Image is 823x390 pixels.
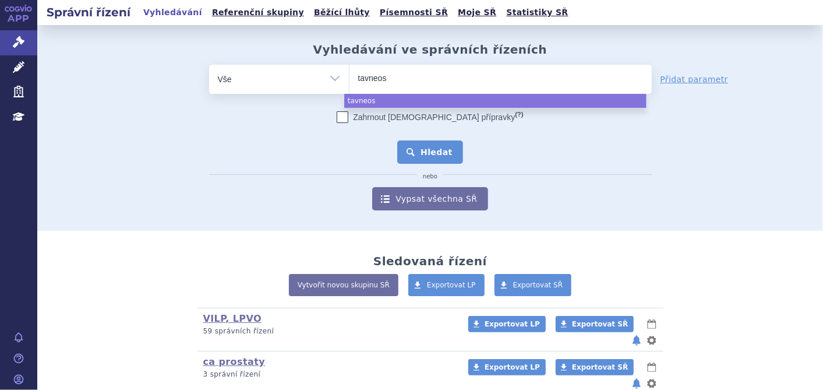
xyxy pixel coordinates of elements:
[417,173,443,180] i: nebo
[37,4,140,20] h2: Správní řízení
[376,5,451,20] a: Písemnosti SŘ
[397,140,463,164] button: Hledat
[660,73,729,85] a: Přidat parametr
[372,187,488,210] a: Vypsat všechna SŘ
[344,94,647,108] li: tavneos
[408,274,485,296] a: Exportovat LP
[140,5,206,20] a: Vyhledávání
[203,313,262,324] a: VILP, LPVO
[209,5,308,20] a: Referenční skupiny
[572,363,628,371] span: Exportovat SŘ
[454,5,500,20] a: Moje SŘ
[373,254,487,268] h2: Sledovaná řízení
[337,111,523,123] label: Zahrnout [DEMOGRAPHIC_DATA] přípravky
[313,43,548,57] h2: Vyhledávání ve správních řízeních
[494,274,572,296] a: Exportovat SŘ
[515,111,523,118] abbr: (?)
[203,326,453,336] p: 59 správních řízení
[646,333,658,347] button: nastavení
[503,5,571,20] a: Statistiky SŘ
[556,359,634,375] a: Exportovat SŘ
[485,363,540,371] span: Exportovat LP
[468,316,546,332] a: Exportovat LP
[485,320,540,328] span: Exportovat LP
[646,317,658,331] button: lhůty
[556,316,634,332] a: Exportovat SŘ
[203,370,453,380] p: 3 správní řízení
[427,281,476,289] span: Exportovat LP
[513,281,563,289] span: Exportovat SŘ
[572,320,628,328] span: Exportovat SŘ
[203,356,266,367] a: ca prostaty
[468,359,546,375] a: Exportovat LP
[289,274,398,296] a: Vytvořit novou skupinu SŘ
[631,333,642,347] button: notifikace
[646,360,658,374] button: lhůty
[310,5,373,20] a: Běžící lhůty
